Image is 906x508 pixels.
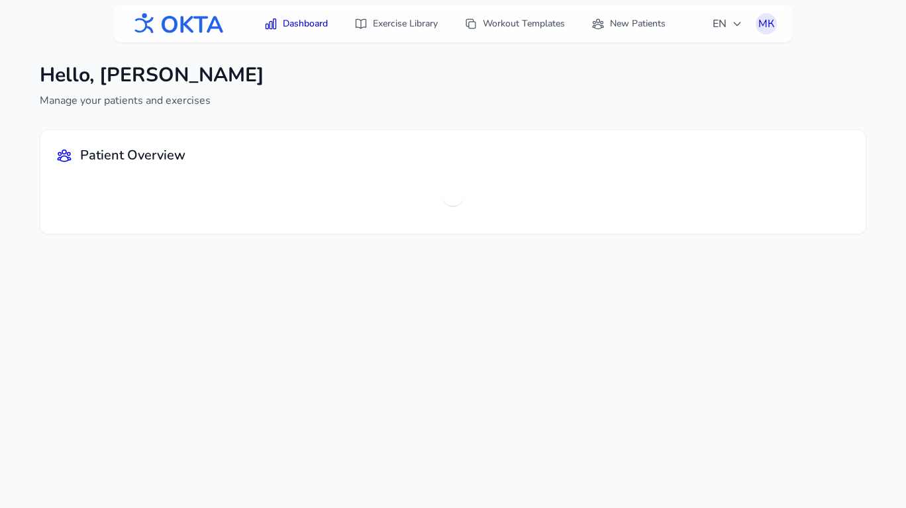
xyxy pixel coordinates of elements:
button: EN [705,11,750,37]
a: Workout Templates [456,12,573,36]
h2: Patient Overview [80,146,185,165]
a: New Patients [583,12,674,36]
span: EN [713,16,742,32]
a: Dashboard [256,12,336,36]
img: OKTA logo [129,7,225,41]
a: Exercise Library [346,12,446,36]
button: МК [756,13,777,34]
p: Manage your patients and exercises [40,93,264,108]
h1: Hello, [PERSON_NAME] [40,63,264,87]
